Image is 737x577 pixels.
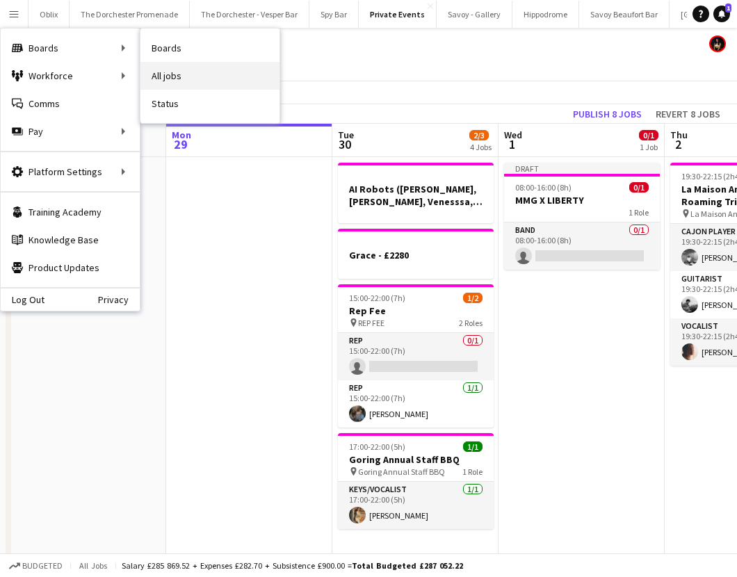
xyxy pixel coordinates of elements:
[504,129,522,141] span: Wed
[713,6,730,22] a: 1
[579,1,670,28] button: Savoy Beaufort Bar
[1,294,44,305] a: Log Out
[502,136,522,152] span: 1
[470,142,492,152] div: 4 Jobs
[504,163,660,174] div: Draft
[349,441,405,452] span: 17:00-22:00 (5h)
[338,333,494,380] app-card-role: Rep0/115:00-22:00 (7h)
[338,380,494,428] app-card-role: Rep1/115:00-22:00 (7h)[PERSON_NAME]
[70,1,190,28] button: The Dorchester Promenade
[469,130,489,140] span: 2/3
[359,1,437,28] button: Private Events
[338,433,494,529] app-job-card: 17:00-22:00 (5h)1/1Goring Annual Staff BBQ Goring Annual Staff BBQ1 RoleKeys/Vocalist1/117:00-22:...
[639,130,658,140] span: 0/1
[504,222,660,270] app-card-role: Band0/108:00-16:00 (8h)
[567,105,647,123] button: Publish 8 jobs
[140,62,280,90] a: All jobs
[29,1,70,28] button: Oblix
[22,561,63,571] span: Budgeted
[725,3,731,13] span: 1
[504,194,660,206] h3: MMG X LIBERTY
[462,466,483,477] span: 1 Role
[7,558,65,574] button: Budgeted
[1,34,140,62] div: Boards
[172,129,191,141] span: Mon
[463,293,483,303] span: 1/2
[336,136,354,152] span: 30
[515,182,572,193] span: 08:00-16:00 (8h)
[463,441,483,452] span: 1/1
[1,117,140,145] div: Pay
[140,90,280,117] a: Status
[190,1,309,28] button: The Dorchester - Vesper Bar
[1,226,140,254] a: Knowledge Base
[709,35,726,52] app-user-avatar: Helena Debono
[349,293,405,303] span: 15:00-22:00 (7h)
[358,318,384,328] span: REP FEE
[650,105,726,123] button: Revert 8 jobs
[338,453,494,466] h3: Goring Annual Staff BBQ
[338,304,494,317] h3: Rep Fee
[358,466,445,477] span: Goring Annual Staff BBQ
[629,207,649,218] span: 1 Role
[98,294,140,305] a: Privacy
[1,90,140,117] a: Comms
[352,560,463,571] span: Total Budgeted £287 052.22
[122,560,463,571] div: Salary £285 869.52 + Expenses £282.70 + Subsistence £900.00 =
[459,318,483,328] span: 2 Roles
[1,254,140,282] a: Product Updates
[437,1,512,28] button: Savoy - Gallery
[640,142,658,152] div: 1 Job
[629,182,649,193] span: 0/1
[1,62,140,90] div: Workforce
[338,482,494,529] app-card-role: Keys/Vocalist1/117:00-22:00 (5h)[PERSON_NAME]
[338,284,494,428] app-job-card: 15:00-22:00 (7h)1/2Rep Fee REP FEE2 RolesRep0/115:00-22:00 (7h) Rep1/115:00-22:00 (7h)[PERSON_NAME]
[670,129,688,141] span: Thu
[76,560,110,571] span: All jobs
[338,249,494,261] h3: Grace - £2280
[1,198,140,226] a: Training Academy
[338,163,494,223] app-job-card: AI Robots ([PERSON_NAME], [PERSON_NAME], Venesssa, [PERSON_NAME]) £300 per person
[338,229,494,279] app-job-card: Grace - £2280
[140,34,280,62] a: Boards
[170,136,191,152] span: 29
[668,136,688,152] span: 2
[309,1,359,28] button: Spy Bar
[1,158,140,186] div: Platform Settings
[504,163,660,270] app-job-card: Draft08:00-16:00 (8h)0/1MMG X LIBERTY1 RoleBand0/108:00-16:00 (8h)
[512,1,579,28] button: Hippodrome
[338,183,494,208] h3: AI Robots ([PERSON_NAME], [PERSON_NAME], Venesssa, [PERSON_NAME]) £300 per person
[338,129,354,141] span: Tue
